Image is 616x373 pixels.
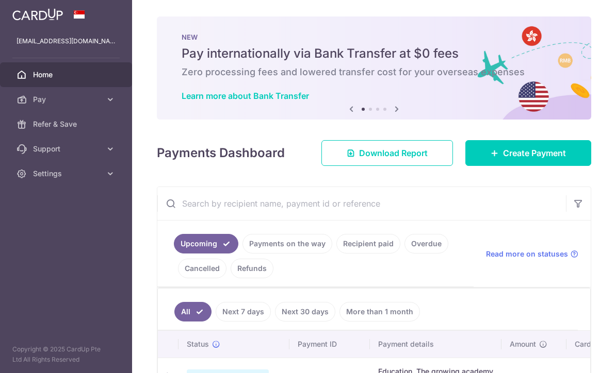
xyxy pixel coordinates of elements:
th: Payment ID [289,331,370,358]
a: Recipient paid [336,234,400,253]
img: Bank transfer banner [157,16,591,120]
a: Payments on the way [242,234,332,253]
span: Pay [33,94,101,105]
a: Refunds [231,259,273,278]
span: Create Payment [503,147,566,159]
span: Support [33,144,101,154]
a: All [174,302,212,321]
h5: Pay internationally via Bank Transfer at $0 fees [182,45,566,62]
span: Download Report [359,147,428,159]
a: More than 1 month [339,302,420,321]
h4: Payments Dashboard [157,144,285,162]
a: Overdue [404,234,448,253]
span: Refer & Save [33,119,101,129]
a: Download Report [321,140,453,166]
h6: Zero processing fees and lowered transfer cost for your overseas expenses [182,66,566,78]
a: Upcoming [174,234,238,253]
span: Read more on statuses [486,249,568,259]
th: Payment details [370,331,501,358]
span: Home [33,70,101,80]
a: Create Payment [465,140,591,166]
span: CardUp fee [575,339,614,349]
a: Learn more about Bank Transfer [182,91,309,101]
span: Status [187,339,209,349]
span: Amount [510,339,536,349]
a: Next 30 days [275,302,335,321]
a: Next 7 days [216,302,271,321]
p: [EMAIL_ADDRESS][DOMAIN_NAME] [17,36,116,46]
p: NEW [182,33,566,41]
a: Read more on statuses [486,249,578,259]
img: CardUp [12,8,63,21]
a: Cancelled [178,259,226,278]
input: Search by recipient name, payment id or reference [157,187,566,220]
span: Settings [33,168,101,179]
